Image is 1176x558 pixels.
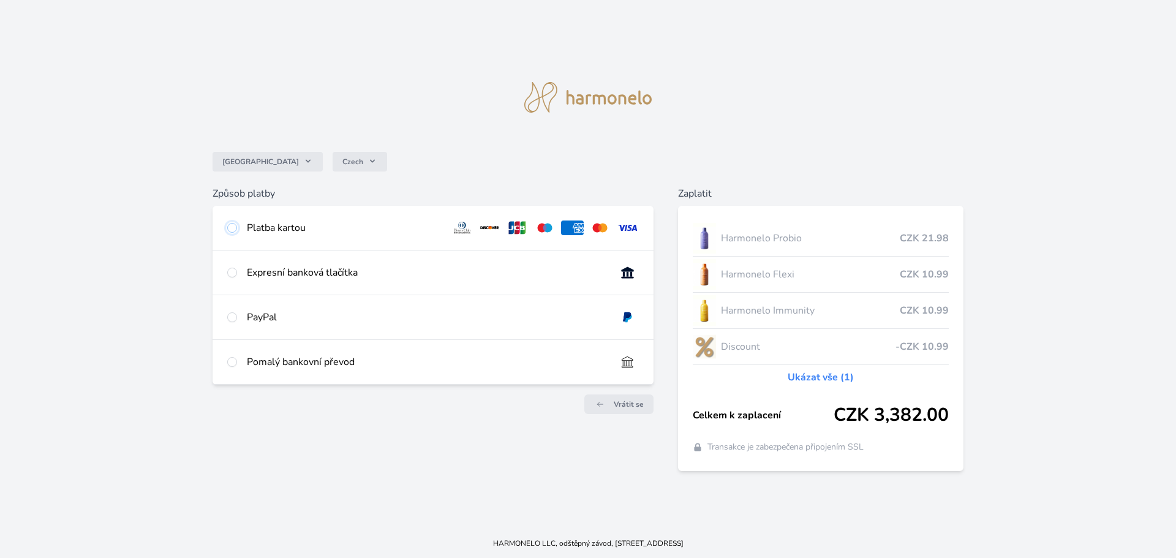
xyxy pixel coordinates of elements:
[616,355,639,369] img: bankTransfer_IBAN.svg
[616,310,639,325] img: paypal.svg
[721,303,900,318] span: Harmonelo Immunity
[693,408,834,423] span: Celkem k zaplacení
[721,267,900,282] span: Harmonelo Flexi
[707,441,864,453] span: Transakce je zabezpečena připojením SSL
[247,310,606,325] div: PayPal
[900,231,949,246] span: CZK 21.98
[478,221,501,235] img: discover.svg
[693,259,716,290] img: CLEAN_FLEXI_se_stinem_x-hi_(1)-lo.jpg
[693,331,716,362] img: discount-lo.png
[589,221,611,235] img: mc.svg
[614,399,644,409] span: Vrátit se
[561,221,584,235] img: amex.svg
[342,157,363,167] span: Czech
[788,370,854,385] a: Ukázat vše (1)
[333,152,387,172] button: Czech
[616,221,639,235] img: visa.svg
[693,223,716,254] img: CLEAN_PROBIO_se_stinem_x-lo.jpg
[213,186,654,201] h6: Způsob platby
[506,221,529,235] img: jcb.svg
[213,152,323,172] button: [GEOGRAPHIC_DATA]
[721,231,900,246] span: Harmonelo Probio
[524,82,652,113] img: logo.svg
[451,221,473,235] img: diners.svg
[247,355,606,369] div: Pomalý bankovní převod
[895,339,949,354] span: -CZK 10.99
[678,186,964,201] h6: Zaplatit
[584,394,654,414] a: Vrátit se
[900,267,949,282] span: CZK 10.99
[721,339,896,354] span: Discount
[900,303,949,318] span: CZK 10.99
[247,265,606,280] div: Expresní banková tlačítka
[247,221,442,235] div: Platba kartou
[834,404,949,426] span: CZK 3,382.00
[693,295,716,326] img: IMMUNITY_se_stinem_x-lo.jpg
[222,157,299,167] span: [GEOGRAPHIC_DATA]
[533,221,556,235] img: maestro.svg
[616,265,639,280] img: onlineBanking_CZ.svg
